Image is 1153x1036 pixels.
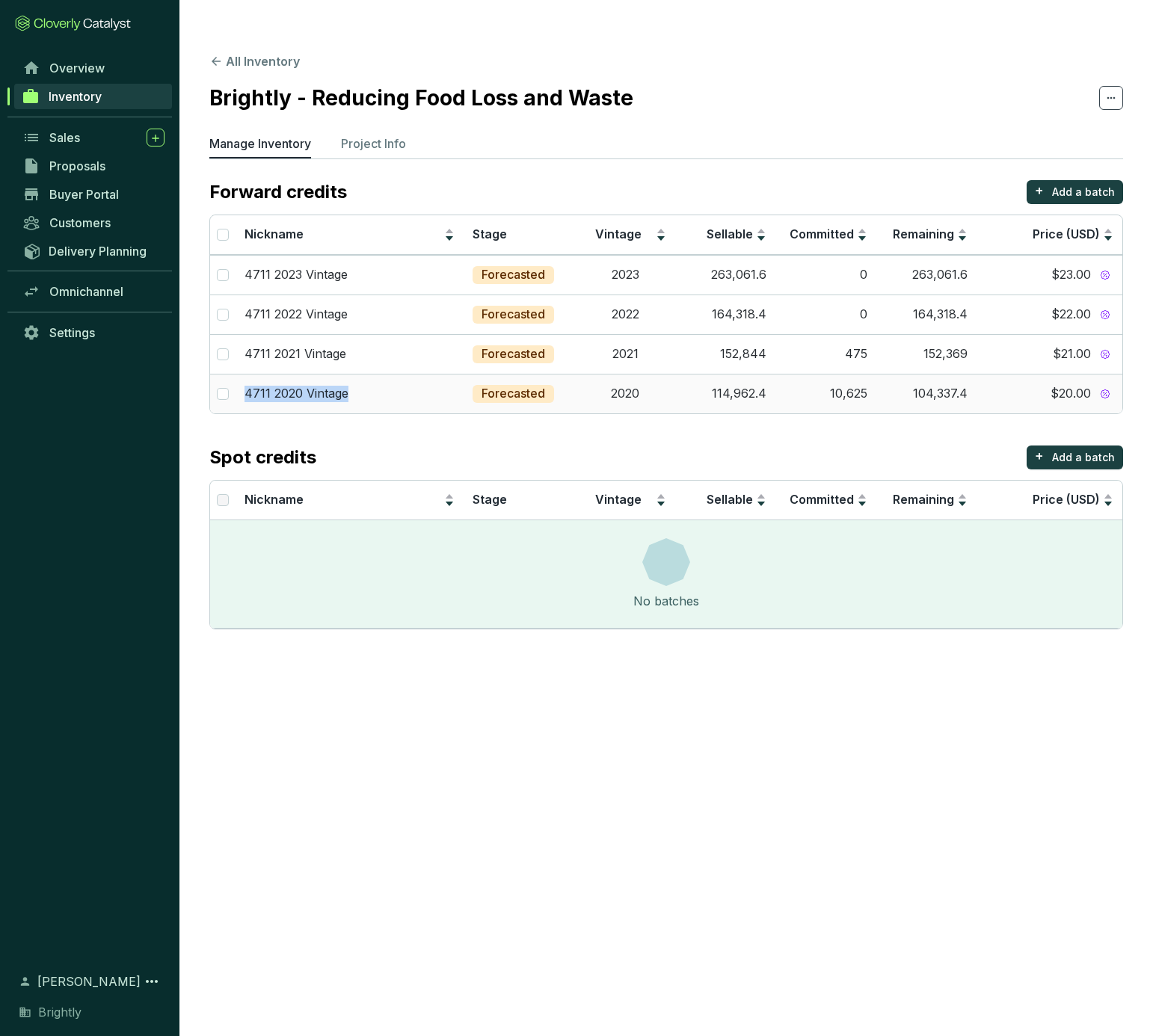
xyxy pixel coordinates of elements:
[15,153,172,179] a: Proposals
[707,226,753,241] span: Sellable
[1035,445,1044,466] p: +
[775,374,876,413] td: 10,625
[464,481,575,520] th: Stage
[38,1003,82,1021] span: Brightly
[1051,386,1091,402] span: $20.00
[595,492,642,507] span: Vintage
[675,334,775,374] td: 152,844
[1052,185,1115,200] p: Add a batch
[15,125,172,150] a: Sales
[675,255,775,295] td: 263,061.6
[464,215,575,255] th: Stage
[245,346,346,363] p: 4711 2021 Vintage
[49,158,105,173] span: Proposals
[1035,180,1044,201] p: +
[49,187,119,202] span: Buyer Portal
[341,135,406,152] p: Project Info
[49,89,102,104] span: Inventory
[15,279,172,304] a: Omnichannel
[482,386,545,402] p: Forecasted
[790,492,854,507] span: Committed
[209,445,316,469] p: Spot credits
[473,492,507,507] span: Stage
[49,61,105,75] span: Overview
[14,84,172,109] a: Inventory
[675,374,775,413] td: 114,962.4
[245,492,304,507] span: Nickname
[15,210,172,235] a: Customers
[1033,492,1100,507] span: Price (USD)
[49,130,80,145] span: Sales
[1027,180,1123,204] button: +Add a batch
[575,374,675,413] td: 2020
[209,52,300,70] button: All Inventory
[876,334,977,374] td: 152,369
[575,295,675,334] td: 2022
[1027,445,1123,469] button: +Add a batch
[1051,306,1091,323] span: $22.00
[1052,450,1115,465] p: Add a batch
[575,334,675,374] td: 2021
[245,386,348,402] p: 4711 2020 Vintage
[775,334,876,374] td: 475
[575,255,675,295] td: 2023
[1051,267,1091,283] span: $23.00
[876,255,977,295] td: 263,061.6
[893,492,954,507] span: Remaining
[15,55,172,81] a: Overview
[675,295,775,334] td: 164,318.4
[893,226,954,241] span: Remaining
[482,346,545,363] p: Forecasted
[1053,346,1091,363] span: $21.00
[37,972,141,990] span: [PERSON_NAME]
[482,267,545,283] p: Forecasted
[1033,226,1100,241] span: Price (USD)
[245,306,348,323] p: 4711 2022 Vintage
[876,374,977,413] td: 104,337.4
[245,267,348,283] p: 4711 2023 Vintage
[15,238,172,263] a: Delivery Planning
[49,284,123,299] span: Omnichannel
[245,226,304,241] span: Nickname
[473,226,507,241] span: Stage
[15,320,172,345] a: Settings
[209,82,633,114] h2: Brightly - Reducing Food Loss and Waste
[49,325,95,340] span: Settings
[49,244,147,259] span: Delivery Planning
[633,592,699,610] div: No batches
[209,180,347,204] p: Forward credits
[15,182,172,207] a: Buyer Portal
[775,295,876,334] td: 0
[595,226,642,241] span: Vintage
[790,226,854,241] span: Committed
[876,295,977,334] td: 164,318.4
[707,492,753,507] span: Sellable
[209,135,311,152] p: Manage Inventory
[49,215,111,230] span: Customers
[482,306,545,323] p: Forecasted
[775,255,876,295] td: 0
